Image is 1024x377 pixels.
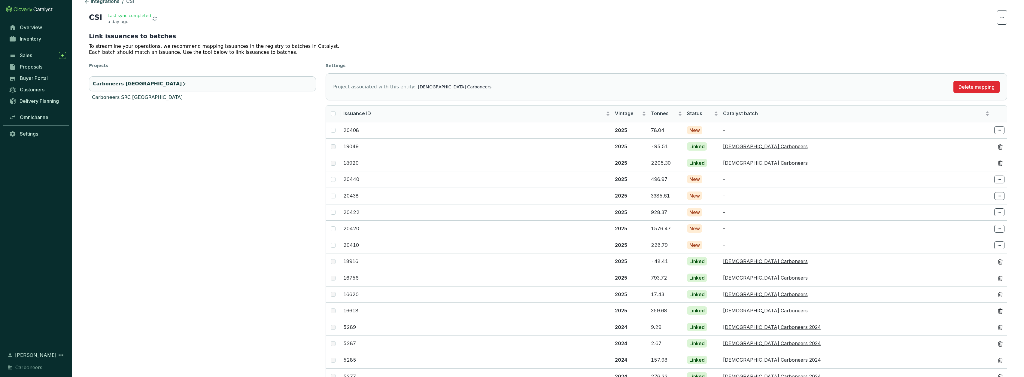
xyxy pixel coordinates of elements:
[343,258,610,265] p: 18916
[343,176,610,183] p: 20440
[6,73,69,83] a: Buyer Portal
[615,324,627,330] span: 2024
[343,275,610,281] p: 16756
[343,308,610,314] p: 16618
[723,225,989,232] p: -
[721,106,992,122] th: Catalyst batch
[687,175,702,183] span: New
[651,340,661,346] span: 2.67
[687,323,707,331] span: Linked
[723,275,808,281] a: [DEMOGRAPHIC_DATA] Carboneers
[723,209,989,216] p: -
[20,114,50,120] span: Omnichannel
[615,160,627,166] span: 2025
[6,62,69,72] a: Proposals
[615,193,627,199] span: 2025
[343,160,610,167] p: 18920
[651,193,670,199] span: 3385.61
[651,324,661,330] span: 9.29
[89,49,1007,55] p: Each batch should match an issuance. Use the tool below to link issuances to batches.
[615,225,627,231] span: 2025
[615,242,627,248] span: 2025
[108,13,151,19] span: Last sync completed
[615,258,627,264] span: 2025
[687,306,707,315] span: Linked
[89,13,102,22] h2: CSI
[343,291,610,298] p: 16620
[615,357,627,363] span: 2024
[20,98,59,104] span: Delivery Planning
[15,364,42,371] span: Carboneers
[651,176,667,182] span: 496.97
[651,308,667,314] span: 359.68
[89,63,316,69] h4: Projects
[687,257,707,265] span: Linked
[343,127,610,134] p: 20408
[6,129,69,139] a: Settings
[687,339,707,348] span: Linked
[343,209,610,216] p: 20422
[93,80,182,87] p: Carboneers [GEOGRAPHIC_DATA]
[6,50,69,60] a: Sales
[651,143,668,149] span: -95.51
[687,290,707,299] span: Linked
[343,143,610,150] p: 19049
[89,32,1007,40] h3: Link issuances to batches
[687,241,702,249] span: New
[651,209,667,215] span: 928.37
[343,357,610,363] p: 5285
[343,340,610,347] p: 5287
[651,160,671,166] span: 2205.30
[615,143,627,149] span: 2025
[326,63,1007,69] h4: Settings
[20,131,38,137] span: Settings
[20,24,42,30] span: Overview
[723,143,808,149] a: [DEMOGRAPHIC_DATA] Carboneers
[687,126,702,134] span: New
[723,160,808,166] a: [DEMOGRAPHIC_DATA] Carboneers
[723,308,808,314] a: [DEMOGRAPHIC_DATA] Carboneers
[20,52,32,58] span: Sales
[341,106,612,122] th: Issuance ID
[6,96,69,106] a: Delivery Planning
[182,81,187,86] span: right
[343,110,604,117] span: Issuance ID
[723,110,984,117] span: Catalyst batch
[687,274,707,282] span: Linked
[687,159,707,167] span: Linked
[959,83,995,90] span: Delete mapping
[687,208,702,216] span: New
[615,308,627,314] span: 2025
[615,291,627,297] span: 2025
[615,275,627,281] span: 2025
[6,112,69,122] a: Omnichannel
[723,324,821,330] a: [DEMOGRAPHIC_DATA] Carboneers 2024
[6,34,69,44] a: Inventory
[615,176,627,182] span: 2025
[418,84,491,90] span: [DEMOGRAPHIC_DATA] Carboneers
[6,22,69,32] a: Overview
[615,340,627,346] span: 2024
[20,64,42,70] span: Proposals
[723,340,821,346] a: [DEMOGRAPHIC_DATA] Carboneers 2024
[651,242,668,248] span: 228.79
[687,224,702,233] span: New
[649,106,685,122] th: Tonnes
[20,87,44,93] span: Customers
[612,106,649,122] th: Vintage
[343,242,610,249] p: 20410
[651,127,664,133] span: 78.04
[723,258,808,264] a: [DEMOGRAPHIC_DATA] Carboneers
[6,84,69,95] a: Customers
[723,127,989,134] p: -
[651,110,677,117] span: Tonnes
[651,275,667,281] span: 793.72
[723,357,821,363] a: [DEMOGRAPHIC_DATA] Carboneers 2024
[723,193,989,199] p: -
[333,83,415,90] p: Project associated with this entity:
[687,110,713,117] span: Status
[723,291,808,297] a: [DEMOGRAPHIC_DATA] Carboneers
[723,176,989,183] p: -
[343,324,610,331] p: 5289
[687,356,707,364] span: Linked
